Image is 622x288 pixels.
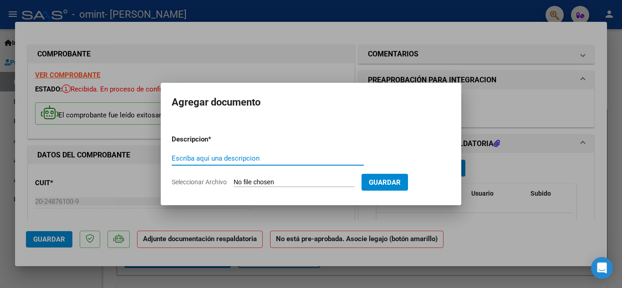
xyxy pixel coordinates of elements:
div: Open Intercom Messenger [591,257,613,279]
button: Guardar [362,174,408,191]
h2: Agregar documento [172,94,450,111]
span: Guardar [369,178,401,187]
p: Descripcion [172,134,255,145]
span: Seleccionar Archivo [172,178,227,186]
